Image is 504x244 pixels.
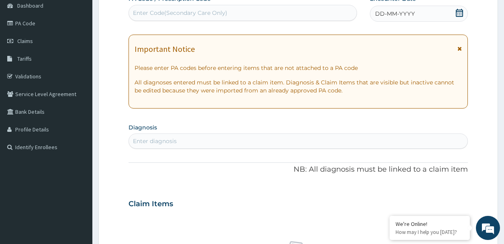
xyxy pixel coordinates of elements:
[15,40,33,60] img: d_794563401_company_1708531726252_794563401
[4,160,153,189] textarea: Type your message and hit 'Enter'
[129,123,157,131] label: Diagnosis
[132,4,151,23] div: Minimize live chat window
[375,10,415,18] span: DD-MM-YYYY
[396,229,464,236] p: How may I help you today?
[135,45,195,53] h1: Important Notice
[42,45,135,55] div: Chat with us now
[17,37,33,45] span: Claims
[47,72,111,153] span: We're online!
[396,220,464,228] div: We're Online!
[129,164,467,175] p: NB: All diagnosis must be linked to a claim item
[17,2,43,9] span: Dashboard
[135,78,461,94] p: All diagnoses entered must be linked to a claim item. Diagnosis & Claim Items that are visible bu...
[17,55,32,62] span: Tariffs
[133,137,177,145] div: Enter diagnosis
[129,200,173,209] h3: Claim Items
[135,64,461,72] p: Please enter PA codes before entering items that are not attached to a PA code
[133,9,227,17] div: Enter Code(Secondary Care Only)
